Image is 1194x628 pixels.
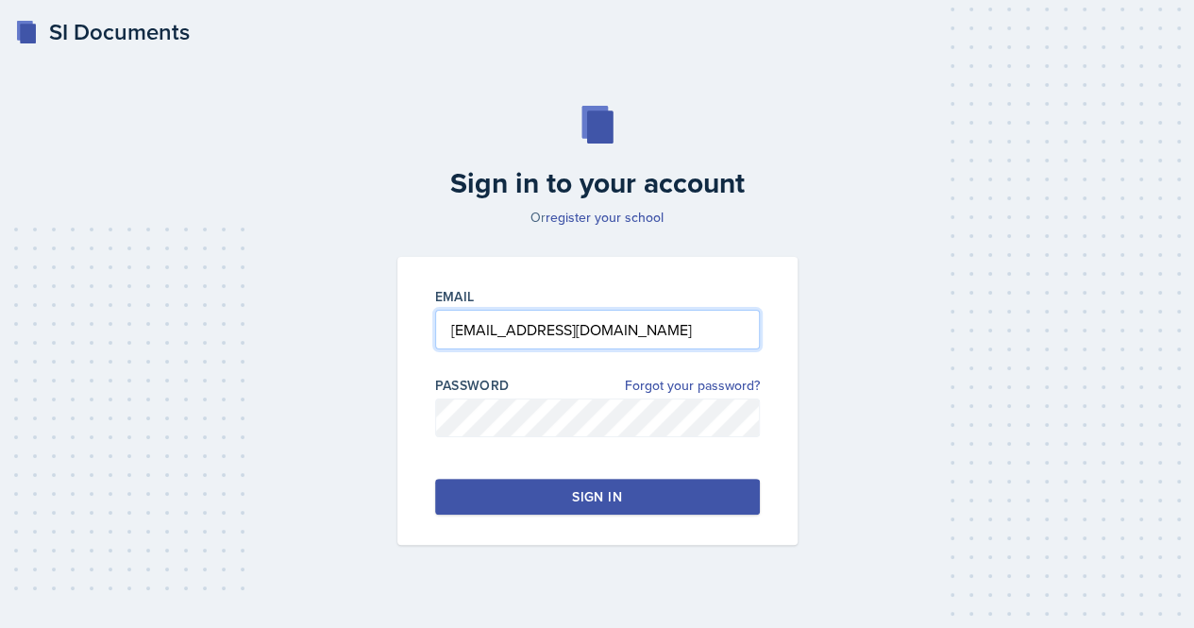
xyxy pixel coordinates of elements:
[435,310,760,349] input: Email
[546,208,664,227] a: register your school
[435,376,510,395] label: Password
[435,287,475,306] label: Email
[625,376,760,396] a: Forgot your password?
[435,479,760,515] button: Sign in
[386,166,809,200] h2: Sign in to your account
[15,15,190,49] a: SI Documents
[572,487,621,506] div: Sign in
[386,208,809,227] p: Or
